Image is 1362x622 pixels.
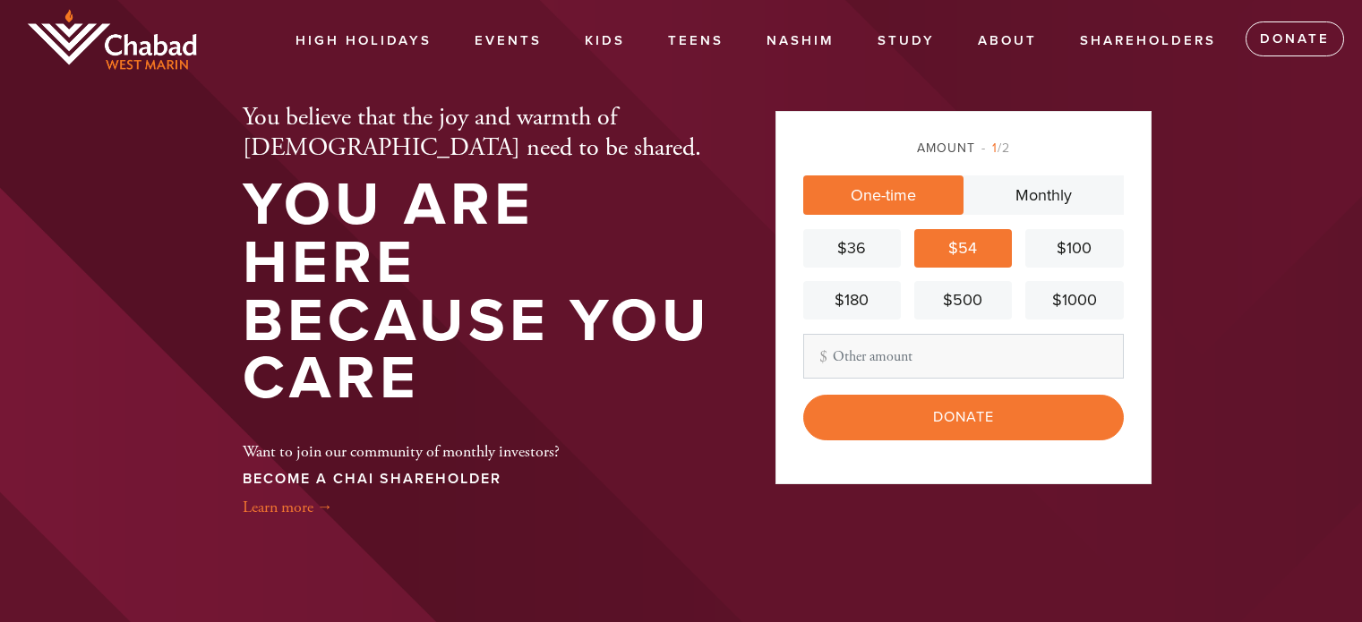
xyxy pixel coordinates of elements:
a: Teens [655,24,737,58]
a: $54 [914,229,1012,268]
a: $500 [914,281,1012,320]
a: Shareholders [1066,24,1229,58]
a: High Holidays [282,24,445,58]
span: 1 [992,141,998,156]
a: Events [461,24,555,58]
h3: BECOME A CHAI SHAREHOLDER [243,471,560,488]
a: One-time [803,175,964,215]
a: $36 [803,229,901,268]
input: Other amount [803,334,1124,379]
div: $1000 [1032,288,1116,312]
div: $100 [1032,236,1116,260]
h2: You believe that the joy and warmth of [DEMOGRAPHIC_DATA] need to be shared. [243,103,717,163]
div: $500 [921,288,1005,312]
a: Monthly [964,175,1124,215]
a: About [964,24,1050,58]
span: /2 [981,141,1010,156]
a: Learn more → [243,497,333,517]
a: Study [864,24,948,58]
a: $1000 [1025,281,1123,320]
div: Amount [803,139,1124,158]
img: chabad-west-marin-logo.png [27,9,197,70]
h1: You are here because you care [243,176,717,407]
div: Want to join our community of monthly investors? [243,415,560,519]
div: $180 [810,288,894,312]
a: $100 [1025,229,1123,268]
a: Donate [1246,21,1344,57]
div: $54 [921,236,1005,260]
input: Donate [803,395,1124,439]
a: Kids [571,24,638,58]
div: $36 [810,236,894,260]
a: Nashim [753,24,848,58]
a: $180 [803,281,901,320]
